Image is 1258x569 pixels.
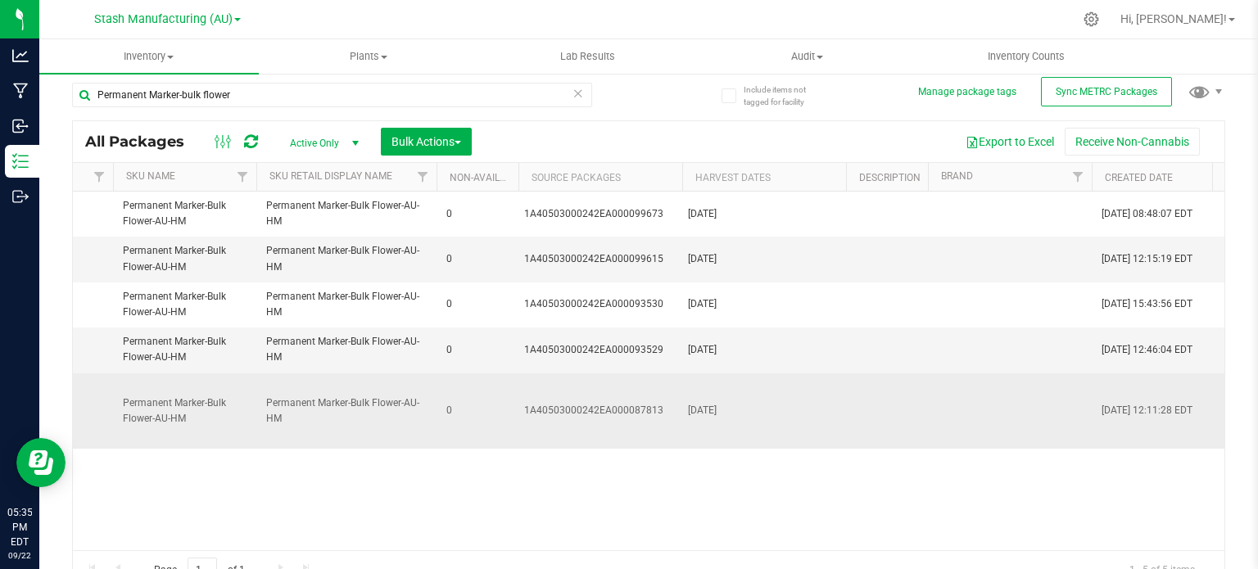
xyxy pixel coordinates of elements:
[94,12,233,26] span: Stash Manufacturing (AU)
[1102,403,1192,418] span: [DATE] 12:11:28 EDT
[966,49,1087,64] span: Inventory Counts
[123,198,247,229] span: Permanent Marker-Bulk Flower-AU-HM
[260,49,477,64] span: Plants
[450,172,523,183] a: Non-Available
[1065,163,1092,191] a: Filter
[572,83,584,104] span: Clear
[1102,296,1192,312] span: [DATE] 15:43:56 EDT
[1105,172,1173,183] a: Created Date
[688,296,841,312] div: Value 1: 2025-06-18
[688,403,841,418] div: Value 1: 2025-04-30
[1065,128,1200,156] button: Receive Non-Cannabis
[12,47,29,64] inline-svg: Analytics
[955,128,1065,156] button: Export to Excel
[12,188,29,205] inline-svg: Outbound
[697,39,916,74] a: Audit
[524,342,677,358] div: Value 1: 1A40503000242EA000093529
[1102,251,1192,267] span: [DATE] 12:15:19 EDT
[381,128,472,156] button: Bulk Actions
[859,172,921,183] a: Description
[524,403,677,418] div: Value 1: 1A40503000242EA000087813
[446,296,509,312] span: 0
[478,39,698,74] a: Lab Results
[12,118,29,134] inline-svg: Inbound
[266,395,427,427] span: Permanent Marker-Bulk Flower-AU-HM
[7,505,32,549] p: 05:35 PM EDT
[86,163,113,191] a: Filter
[1102,342,1192,358] span: [DATE] 12:46:04 EDT
[266,289,427,320] span: Permanent Marker-Bulk Flower-AU-HM
[916,39,1136,74] a: Inventory Counts
[688,206,841,222] div: Value 1: 2025-07-23
[446,206,509,222] span: 0
[266,334,427,365] span: Permanent Marker-Bulk Flower-AU-HM
[126,170,175,182] a: SKU Name
[1102,206,1192,222] span: [DATE] 08:48:07 EDT
[7,549,32,562] p: 09/22
[688,342,841,358] div: Value 1: 2025-06-18
[123,289,247,320] span: Permanent Marker-Bulk Flower-AU-HM
[123,243,247,274] span: Permanent Marker-Bulk Flower-AU-HM
[1041,77,1172,106] button: Sync METRC Packages
[123,334,247,365] span: Permanent Marker-Bulk Flower-AU-HM
[698,49,916,64] span: Audit
[446,251,509,267] span: 0
[524,296,677,312] div: Value 1: 1A40503000242EA000093530
[269,170,392,182] a: SKU Retail Display Name
[524,251,677,267] div: Value 1: 1A40503000242EA000099615
[123,395,247,427] span: Permanent Marker-Bulk Flower-AU-HM
[524,206,677,222] div: Value 1: 1A40503000242EA000099673
[12,153,29,169] inline-svg: Inventory
[918,85,1016,99] button: Manage package tags
[1056,86,1157,97] span: Sync METRC Packages
[259,39,478,74] a: Plants
[688,251,841,267] div: Value 1: 2025-07-23
[682,163,846,192] th: Harvest Dates
[229,163,256,191] a: Filter
[744,84,826,108] span: Include items not tagged for facility
[12,83,29,99] inline-svg: Manufacturing
[538,49,637,64] span: Lab Results
[39,39,259,74] a: Inventory
[446,403,509,418] span: 0
[85,133,201,151] span: All Packages
[72,83,592,107] input: Search Package ID, Item Name, SKU, Lot or Part Number...
[391,135,461,148] span: Bulk Actions
[1081,11,1102,27] div: Manage settings
[16,438,66,487] iframe: Resource center
[1120,12,1227,25] span: Hi, [PERSON_NAME]!
[266,198,427,229] span: Permanent Marker-Bulk Flower-AU-HM
[410,163,437,191] a: Filter
[266,243,427,274] span: Permanent Marker-Bulk Flower-AU-HM
[518,163,682,192] th: Source Packages
[39,49,259,64] span: Inventory
[446,342,509,358] span: 0
[941,170,973,182] a: Brand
